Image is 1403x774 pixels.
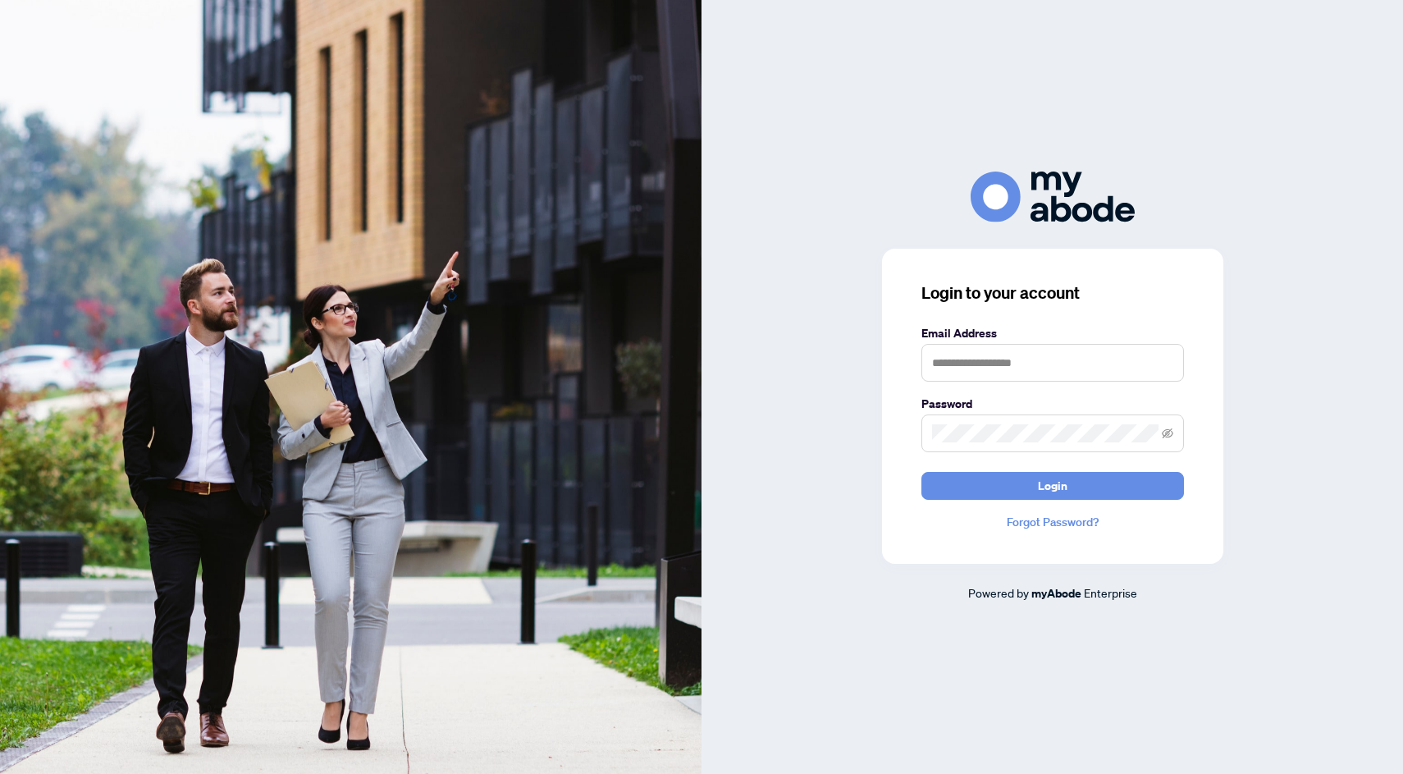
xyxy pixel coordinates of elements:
img: ma-logo [971,172,1135,222]
a: Forgot Password? [921,513,1184,531]
a: myAbode [1031,584,1081,602]
span: Powered by [968,585,1029,600]
button: Login [921,472,1184,500]
span: eye-invisible [1162,428,1173,439]
span: Login [1038,473,1067,499]
label: Email Address [921,324,1184,342]
span: Enterprise [1084,585,1137,600]
label: Password [921,395,1184,413]
h3: Login to your account [921,282,1184,305]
